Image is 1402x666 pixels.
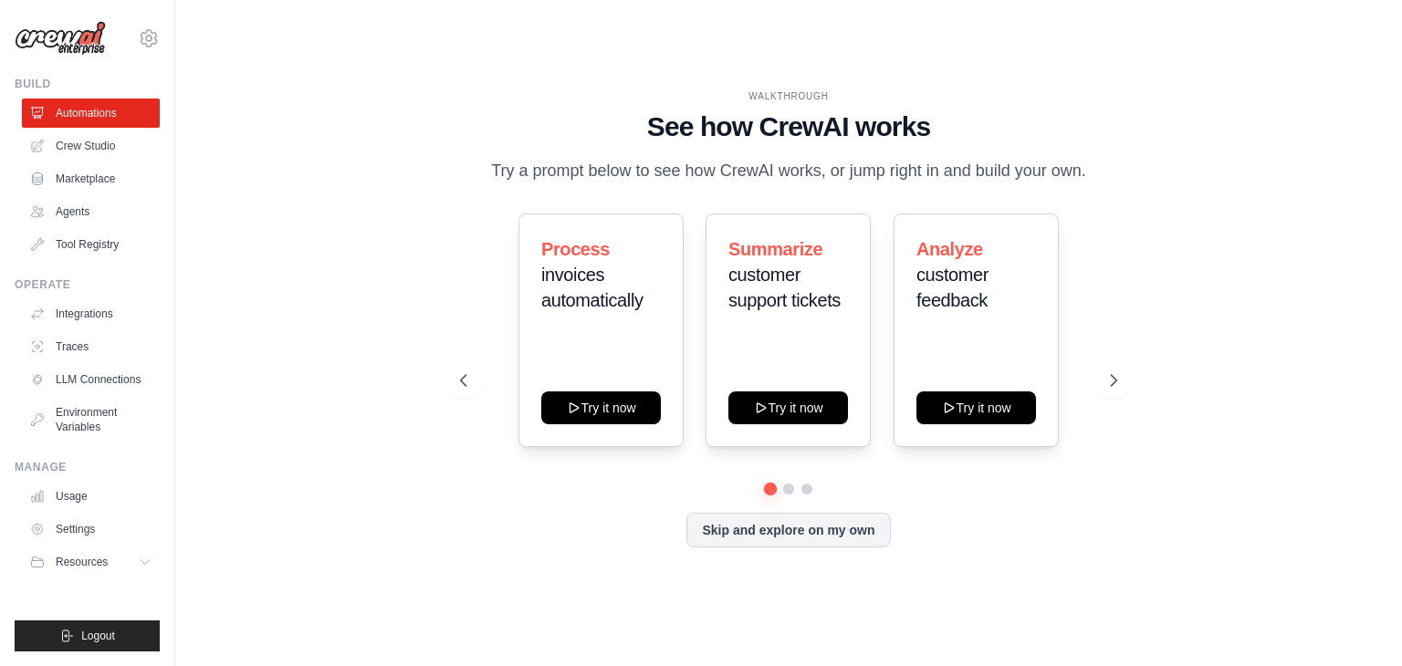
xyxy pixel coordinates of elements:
[22,365,160,394] a: LLM Connections
[81,629,115,643] span: Logout
[916,391,1036,424] button: Try it now
[15,277,160,292] div: Operate
[916,239,983,259] span: Analyze
[15,21,106,56] img: Logo
[686,513,890,547] button: Skip and explore on my own
[15,460,160,474] div: Manage
[22,547,160,577] button: Resources
[728,391,848,424] button: Try it now
[22,299,160,328] a: Integrations
[916,265,989,310] span: customer feedback
[22,131,160,161] a: Crew Studio
[460,110,1117,143] h1: See how CrewAI works
[541,391,661,424] button: Try it now
[541,265,643,310] span: invoices automatically
[22,332,160,361] a: Traces
[15,77,160,91] div: Build
[728,265,841,310] span: customer support tickets
[56,555,108,569] span: Resources
[22,99,160,128] a: Automations
[22,482,160,511] a: Usage
[728,239,822,259] span: Summarize
[22,230,160,259] a: Tool Registry
[22,197,160,226] a: Agents
[22,164,160,193] a: Marketplace
[22,398,160,442] a: Environment Variables
[541,239,610,259] span: Process
[22,515,160,544] a: Settings
[460,89,1117,103] div: WALKTHROUGH
[482,158,1095,184] p: Try a prompt below to see how CrewAI works, or jump right in and build your own.
[15,620,160,651] button: Logout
